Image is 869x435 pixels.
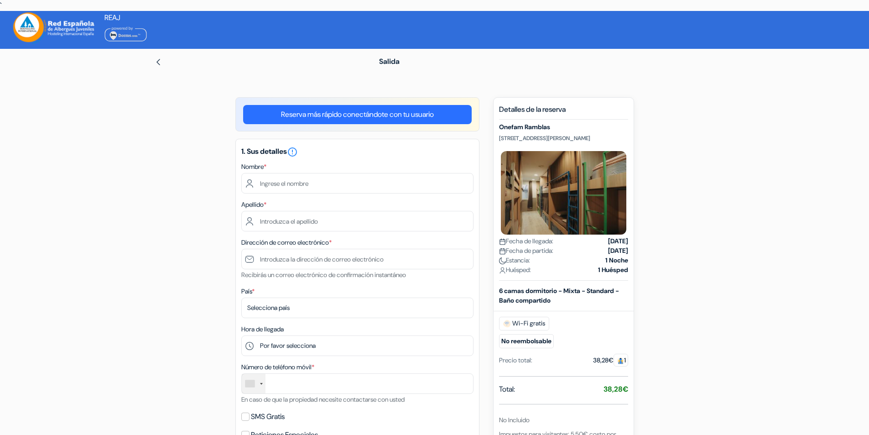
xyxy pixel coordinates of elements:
[608,246,628,256] strong: [DATE]
[241,287,255,296] label: País
[499,123,628,131] h5: Onefam Ramblas
[608,236,628,246] strong: [DATE]
[499,356,532,365] div: Precio total:
[287,147,298,157] i: error_outline
[499,334,554,348] small: No reembolsable
[499,265,531,275] span: Huésped:
[499,256,530,265] span: Estancia:
[241,173,474,194] input: Ingrese el nombre
[503,320,510,327] img: free_wifi.svg
[241,147,474,157] h5: 1. Sus detalles
[499,415,628,425] div: No Incluido
[241,238,332,247] label: Dirección de correo electrónico
[241,395,405,404] small: En caso de que la propiedad necesite contactarse con usted
[593,356,628,365] div: 38,28€
[241,249,474,269] input: Introduzca la dirección de correo electrónico
[499,267,506,274] img: user_icon.svg
[499,135,628,142] p: [STREET_ADDRESS][PERSON_NAME]
[598,265,628,275] strong: 1 Huésped
[241,362,314,372] label: Número de teléfono móvil
[499,238,506,245] img: calendar.svg
[499,384,515,395] span: Total:
[241,211,474,231] input: Introduzca el apellido
[604,384,628,394] strong: 38,28€
[251,410,285,423] label: SMS Gratis
[499,257,506,264] img: moon.svg
[499,105,628,120] h5: Detalles de la reserva
[499,236,553,246] span: Fecha de llegada:
[499,317,549,330] span: Wi-Fi gratis
[241,162,266,172] label: Nombre
[287,147,298,156] a: error_outline
[499,248,506,255] img: calendar.svg
[614,354,628,367] span: 1
[241,200,266,210] label: Apellido
[499,246,553,256] span: Fecha de partida:
[617,357,624,364] img: guest.svg
[155,58,162,66] img: left_arrow.svg
[379,57,400,66] span: Salida
[241,271,406,279] small: Recibirás un correo electrónico de confirmación instantáneo
[104,13,120,22] span: REAJ
[605,256,628,265] strong: 1 Noche
[241,325,284,334] label: Hora de llegada
[499,287,619,304] b: 6 camas dormitorio - Mixta - Standard - Baño compartido
[243,105,472,124] a: Reserva más rápido conectándote con tu usuario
